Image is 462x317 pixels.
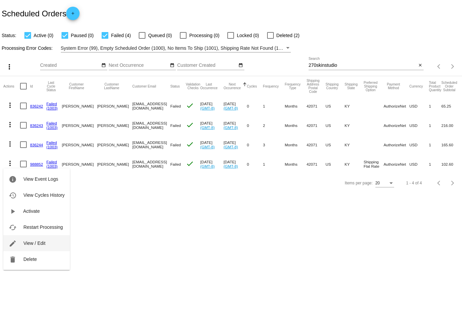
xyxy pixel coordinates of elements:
mat-icon: cached [9,223,17,231]
span: View / Edit [23,241,45,246]
mat-icon: info [9,175,17,183]
span: Delete [23,257,37,262]
mat-icon: history [9,191,17,199]
mat-icon: edit [9,240,17,248]
span: View Event Logs [23,176,58,182]
span: View Cycles History [23,192,65,198]
span: Activate [23,208,40,214]
mat-icon: play_arrow [9,207,17,215]
span: Restart Processing [23,224,63,230]
mat-icon: delete [9,256,17,264]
